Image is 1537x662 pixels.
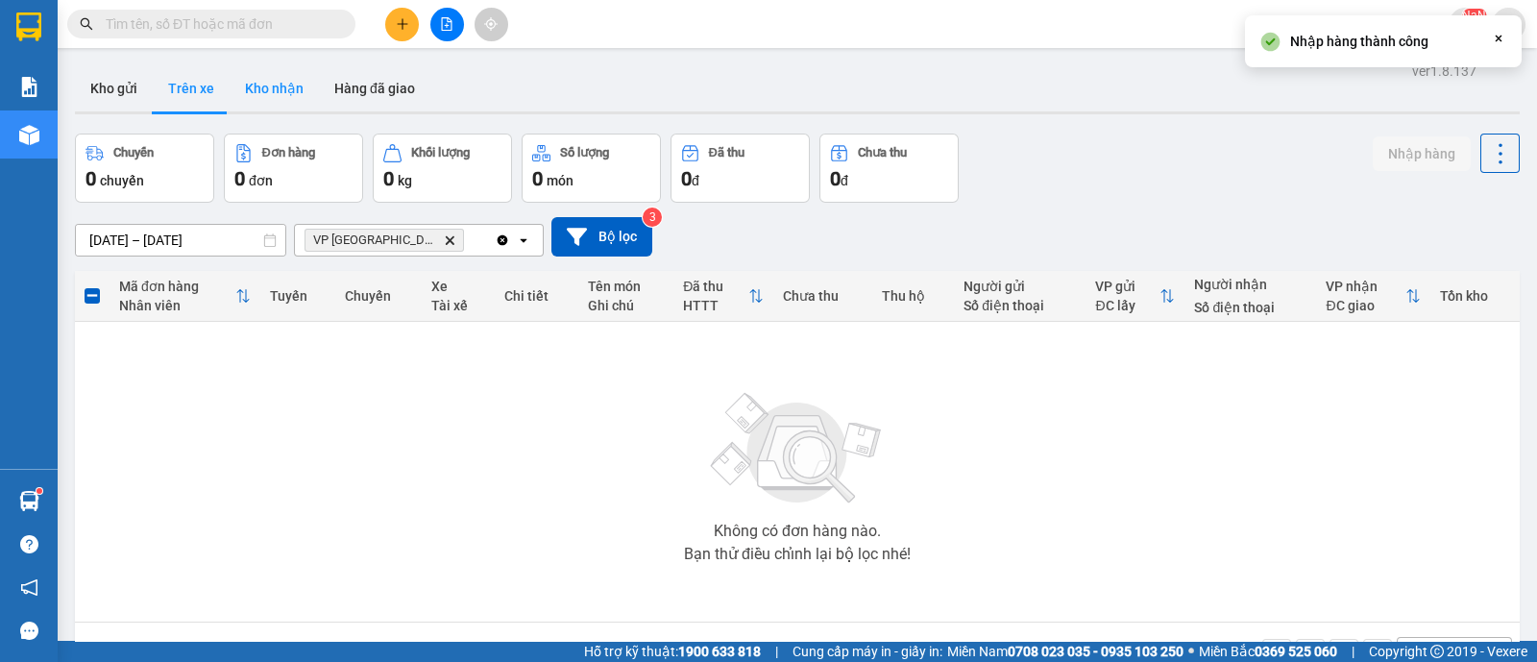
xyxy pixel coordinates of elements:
span: kg [398,173,412,188]
span: message [20,622,38,640]
div: Mã đơn hàng [119,279,235,294]
span: VP chợ Mũi Né, close by backspace [305,229,464,252]
li: Nam Hải Limousine [10,10,279,82]
div: HTTT [683,298,747,313]
strong: 0369 525 060 [1255,644,1337,659]
div: Chuyến [113,146,154,159]
input: Tìm tên, số ĐT hoặc mã đơn [106,13,332,35]
img: warehouse-icon [19,125,39,145]
svg: Close [1491,31,1506,46]
span: đ [841,173,848,188]
span: ⚪️ [1188,648,1194,655]
span: đ [692,173,699,188]
span: | [775,641,778,662]
div: VP gửi [1095,279,1159,294]
li: VP VP chợ Mũi Né [10,104,133,125]
span: VP chợ Mũi Né [313,233,436,248]
span: copyright [1430,645,1444,658]
th: Toggle SortBy [110,271,260,322]
div: VP nhận [1326,279,1405,294]
div: Khối lượng [411,146,470,159]
div: Đơn hàng [262,146,315,159]
div: Chưa thu [858,146,907,159]
div: Tuyến [270,288,326,304]
div: Chuyến [345,288,412,304]
span: kimloan.namhailimo [1278,12,1449,36]
img: solution-icon [19,77,39,97]
button: Chưa thu0đ [819,134,959,203]
th: Toggle SortBy [673,271,772,322]
button: plus [385,8,419,41]
li: VP VP [PERSON_NAME] Lão [133,104,256,167]
div: Số điện thoại [964,298,1076,313]
span: Miền Bắc [1199,641,1337,662]
span: 0 [234,167,245,190]
button: Trên xe [153,65,230,111]
button: Chuyến0chuyến [75,134,214,203]
span: Hỗ trợ kỹ thuật: [584,641,761,662]
span: plus [396,17,409,31]
div: ĐC lấy [1095,298,1159,313]
span: search [80,17,93,31]
svg: Clear all [495,233,510,248]
button: Đơn hàng0đơn [224,134,363,203]
button: Kho nhận [230,65,319,111]
img: warehouse-icon [19,491,39,511]
span: aim [484,17,498,31]
sup: NaN [1462,9,1486,22]
div: Nhân viên [119,298,235,313]
span: 0 [532,167,543,190]
th: Toggle SortBy [1086,271,1184,322]
div: Bạn thử điều chỉnh lại bộ lọc nhé! [684,547,911,562]
button: Khối lượng0kg [373,134,512,203]
span: | [1352,641,1354,662]
span: món [547,173,573,188]
span: Cung cấp máy in - giấy in: [793,641,942,662]
img: logo-vxr [16,12,41,41]
button: Số lượng0món [522,134,661,203]
img: logo.jpg [10,10,77,77]
div: Tên món [588,279,664,294]
input: Selected VP chợ Mũi Né. [468,231,470,250]
div: Tồn kho [1440,288,1510,304]
button: Bộ lọc [551,217,652,257]
svg: Delete [444,234,455,246]
span: file-add [440,17,453,31]
div: Tài xế [431,298,486,313]
button: Nhập hàng [1373,136,1471,171]
div: Người nhận [1194,277,1306,292]
div: Đã thu [683,279,747,294]
span: 0 [681,167,692,190]
strong: 1900 633 818 [678,644,761,659]
th: Toggle SortBy [1316,271,1430,322]
span: 0 [85,167,96,190]
span: notification [20,578,38,597]
div: Xe [431,279,486,294]
div: Thu hộ [882,288,945,304]
span: 0 [830,167,841,190]
span: 0 [383,167,394,190]
div: Số điện thoại [1194,300,1306,315]
div: Chi tiết [504,288,569,304]
span: đơn [249,173,273,188]
span: question-circle [20,535,38,553]
div: Số lượng [560,146,609,159]
button: file-add [430,8,464,41]
sup: 1 [37,488,42,494]
button: caret-down [1492,8,1525,41]
span: Miền Nam [947,641,1183,662]
button: aim [475,8,508,41]
img: svg+xml;base64,PHN2ZyBjbGFzcz0ibGlzdC1wbHVnX19zdmciIHhtbG5zPSJodHRwOi8vd3d3LnczLm9yZy8yMDAwL3N2Zy... [701,381,893,516]
div: Người gửi [964,279,1076,294]
div: Nhập hàng thành công [1290,31,1428,52]
button: Kho gửi [75,65,153,111]
svg: open [516,233,531,248]
span: chuyến [100,173,144,188]
button: Đã thu0đ [671,134,810,203]
input: Select a date range. [76,225,285,256]
sup: 3 [643,208,662,227]
div: Không có đơn hàng nào. [714,524,881,539]
div: Đã thu [709,146,744,159]
div: Chưa thu [783,288,863,304]
div: Ghi chú [588,298,664,313]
